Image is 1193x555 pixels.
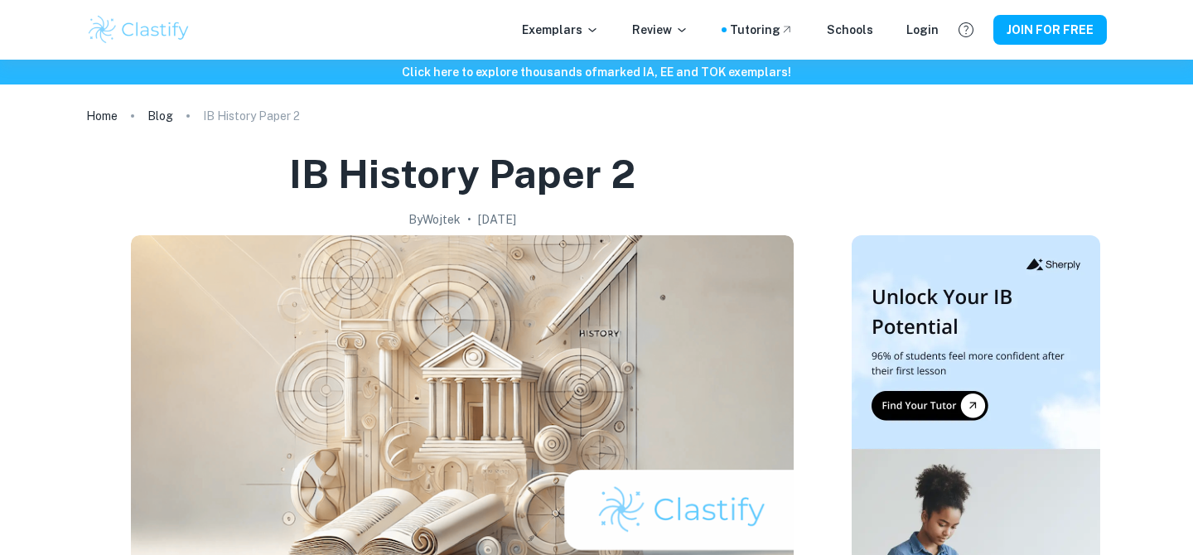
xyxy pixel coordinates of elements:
h1: IB History Paper 2 [289,147,635,200]
h2: By Wojtek [408,210,461,229]
a: Login [906,21,939,39]
a: Tutoring [730,21,794,39]
button: JOIN FOR FREE [993,15,1107,45]
a: Home [86,104,118,128]
p: • [467,210,471,229]
h6: Click here to explore thousands of marked IA, EE and TOK exemplars ! [3,63,1190,81]
button: Help and Feedback [952,16,980,44]
img: Clastify logo [86,13,191,46]
a: Schools [827,21,873,39]
a: Blog [147,104,173,128]
h2: [DATE] [478,210,516,229]
p: IB History Paper 2 [203,107,300,125]
p: Exemplars [522,21,599,39]
p: Review [632,21,688,39]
